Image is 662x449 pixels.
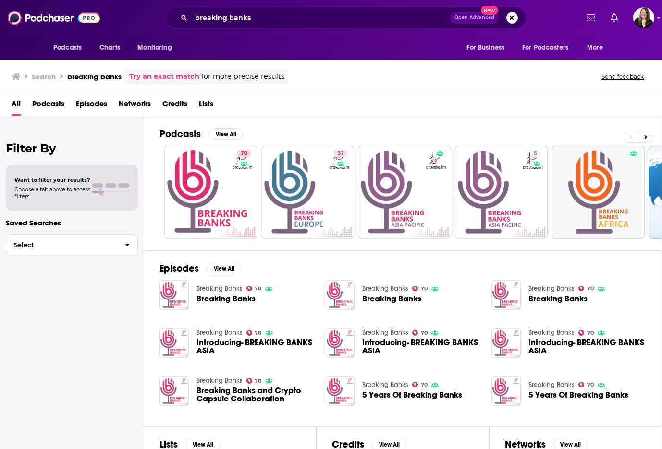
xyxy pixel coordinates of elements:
span: For Podcasters [522,41,568,54]
span: 70 [241,149,247,159]
img: User Profile [633,7,654,28]
span: Open Advanced [454,15,494,20]
a: Networks [119,96,151,116]
button: open menu [516,38,582,57]
img: Breaking Banks [326,280,355,310]
span: Logged in as emma.chase [633,7,654,28]
a: 70 [578,330,594,336]
h2: Episodes [159,262,199,274]
img: Introducing- BREAKING BANKS ASIA [326,328,355,358]
span: Charts [99,41,120,54]
a: Breaking Banks [196,376,243,385]
button: Send feedback [599,73,647,81]
a: 5 [530,150,541,157]
span: Monitoring [137,41,172,54]
span: 70 [587,331,594,335]
a: 37 [333,150,348,157]
a: 70 [246,378,262,384]
span: 70 [587,287,594,291]
button: View All [207,263,241,274]
img: 5 Years Of Breaking Banks [326,376,355,406]
a: Credits [162,96,187,116]
a: Introducing- BREAKING BANKS ASIA [362,338,480,355]
a: 70 [578,382,594,387]
a: 70 [412,382,428,387]
span: 5 [534,149,537,159]
span: 70 [421,383,428,387]
span: 70 [421,287,428,291]
img: Podchaser - Follow, Share and Rate Podcasts [8,9,100,27]
a: 70 [246,330,262,336]
span: Want to filter your results? [14,176,90,183]
img: Breaking Banks [159,280,189,310]
span: for more precise results [201,71,284,82]
a: Podcasts [32,96,64,116]
a: 70 [164,146,257,239]
a: Breaking Banks [362,328,408,337]
span: 5 Years Of Breaking Banks [362,391,462,399]
a: Introducing- BREAKING BANKS ASIA [196,338,314,355]
span: Choose a tab above to access filters. [14,186,90,200]
span: For Business [466,41,504,54]
a: Breaking Banks [362,381,408,389]
a: 70 [578,286,594,291]
span: 70 [421,331,428,335]
a: Breaking Banks [362,285,408,293]
img: Breaking Banks and Crypto Capsule Collaboration [159,376,189,406]
span: More [587,41,603,54]
div: Search podcasts, credits, & more... [165,7,526,29]
span: 70 [587,383,594,387]
input: Search podcasts, credits, & more... [191,10,450,25]
span: 70 [255,287,261,291]
a: Show notifications dropdown [607,10,622,26]
a: 70 [246,286,262,291]
img: 5 Years Of Breaking Banks [491,376,521,406]
button: Open AdvancedNew [450,12,499,24]
button: View All [208,128,243,140]
a: Episodes [76,96,107,116]
a: Show notifications dropdown [583,10,599,26]
a: PodcastsView All [159,128,243,140]
button: open menu [47,38,94,57]
a: Breaking Banks [196,295,256,303]
a: 5 [455,146,548,239]
span: Select [6,242,117,248]
h2: Filter By [6,141,138,155]
a: 70 [412,286,428,291]
img: Introducing- BREAKING BANKS ASIA [159,328,189,358]
button: open menu [460,38,516,57]
span: 70 [255,379,261,383]
a: Introducing- BREAKING BANKS ASIA [528,338,646,355]
a: All [12,96,21,116]
p: Saved Searches [6,218,138,227]
span: Podcasts [53,41,82,54]
a: Breaking Banks [528,295,588,303]
h3: breaking banks [67,72,122,81]
span: 37 [337,149,344,159]
a: 5 Years Of Breaking Banks [528,391,628,399]
button: open menu [131,38,184,57]
span: Breaking Banks [362,295,421,303]
button: open menu [580,38,615,57]
button: Show profile menu [633,7,654,28]
a: 37 [261,146,355,239]
a: Charts [93,38,126,57]
a: Breaking Banks [491,280,521,310]
h2: Podcasts [159,128,201,140]
span: Breaking Banks and Crypto Capsule Collaboration [196,387,314,403]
